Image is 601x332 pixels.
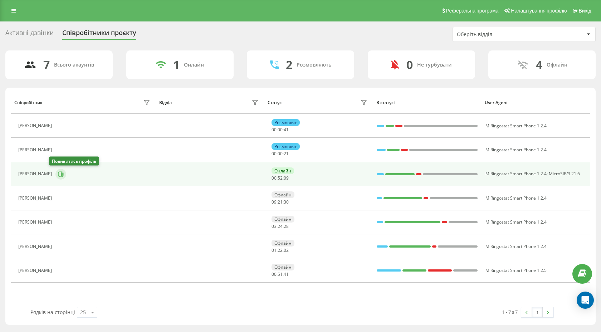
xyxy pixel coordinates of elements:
[18,244,54,249] div: [PERSON_NAME]
[485,195,547,201] span: M Ringostat Smart Phone 1.2.4
[284,151,289,157] span: 21
[18,123,54,128] div: [PERSON_NAME]
[159,100,172,105] div: Відділ
[272,127,289,132] div: : :
[297,62,331,68] div: Розмовляють
[268,100,282,105] div: Статус
[272,175,277,181] span: 00
[457,31,542,38] div: Оберіть відділ
[577,292,594,309] div: Open Intercom Messenger
[278,247,283,253] span: 22
[272,151,289,156] div: : :
[54,62,94,68] div: Всього акаунтів
[272,167,294,174] div: Онлайн
[284,247,289,253] span: 02
[272,264,294,270] div: Офлайн
[284,127,289,133] span: 41
[502,308,518,316] div: 1 - 7 з 7
[284,223,289,229] span: 28
[272,191,294,198] div: Офлайн
[272,127,277,133] span: 00
[272,143,300,150] div: Розмовляє
[272,223,277,229] span: 03
[14,100,43,105] div: Співробітник
[278,127,283,133] span: 00
[376,100,478,105] div: В статусі
[286,58,292,72] div: 2
[272,272,289,277] div: : :
[184,62,204,68] div: Онлайн
[272,247,277,253] span: 01
[5,29,54,40] div: Активні дзвінки
[278,271,283,277] span: 51
[547,62,567,68] div: Офлайн
[485,100,587,105] div: User Agent
[43,58,50,72] div: 7
[272,176,289,181] div: : :
[272,119,300,126] div: Розмовляє
[549,171,580,177] span: MicroSIP/3.21.6
[272,151,277,157] span: 00
[278,199,283,205] span: 21
[18,220,54,225] div: [PERSON_NAME]
[272,271,277,277] span: 00
[272,200,289,205] div: : :
[485,171,547,177] span: M Ringostat Smart Phone 1.2.4
[485,243,547,249] span: M Ringostat Smart Phone 1.2.4
[18,147,54,152] div: [PERSON_NAME]
[278,175,283,181] span: 52
[272,240,294,246] div: Офлайн
[80,309,86,316] div: 25
[485,267,547,273] span: M Ringostat Smart Phone 1.2.5
[536,58,542,72] div: 4
[272,248,289,253] div: : :
[446,8,499,14] span: Реферальна програма
[278,223,283,229] span: 24
[511,8,567,14] span: Налаштування профілю
[417,62,452,68] div: Не турбувати
[272,216,294,223] div: Офлайн
[485,123,547,129] span: M Ringostat Smart Phone 1.2.4
[18,196,54,201] div: [PERSON_NAME]
[173,58,180,72] div: 1
[485,219,547,225] span: M Ringostat Smart Phone 1.2.4
[284,175,289,181] span: 09
[579,8,591,14] span: Вихід
[18,268,54,273] div: [PERSON_NAME]
[284,271,289,277] span: 41
[272,199,277,205] span: 09
[18,171,54,176] div: [PERSON_NAME]
[532,307,543,317] a: 1
[49,157,99,166] div: Подивитись профіль
[272,224,289,229] div: : :
[406,58,413,72] div: 0
[278,151,283,157] span: 00
[485,147,547,153] span: M Ringostat Smart Phone 1.2.4
[30,309,75,316] span: Рядків на сторінці
[284,199,289,205] span: 30
[62,29,136,40] div: Співробітники проєкту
